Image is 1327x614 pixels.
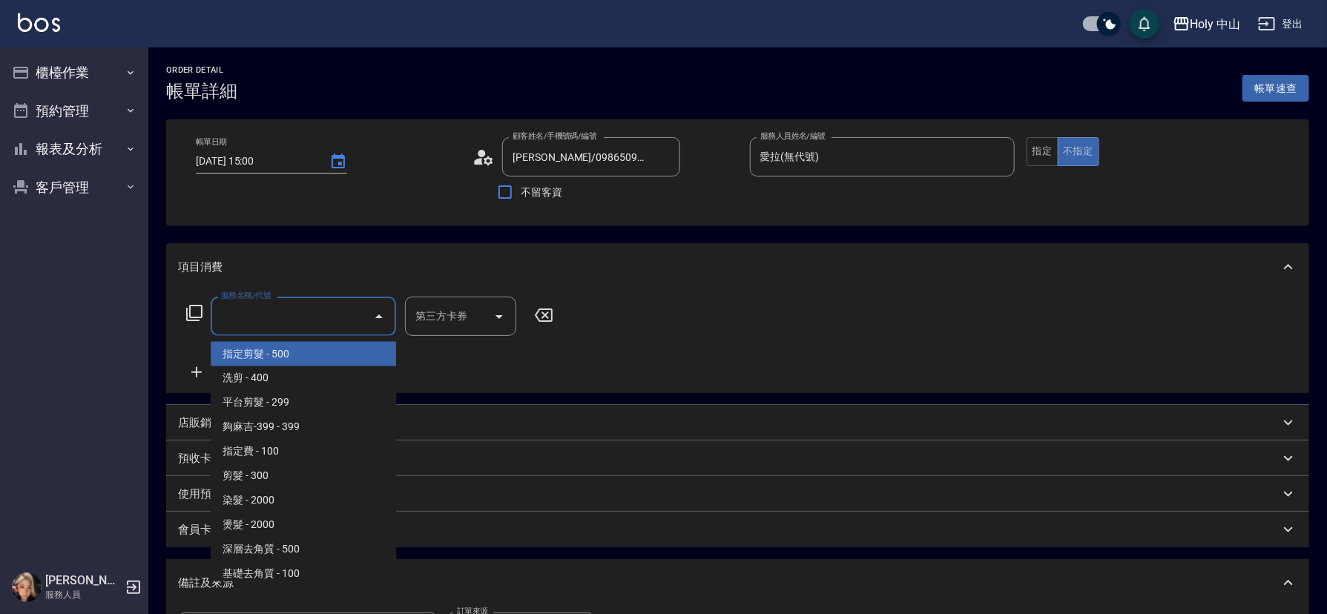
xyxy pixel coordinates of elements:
div: 項目消費 [166,291,1309,393]
p: 店販銷售 [178,415,223,431]
span: 基礎去角質 - 100 [211,562,396,587]
input: YYYY/MM/DD hh:mm [196,149,315,174]
p: 備註及來源 [178,575,234,591]
label: 服務名稱/代號 [221,290,271,301]
button: 不指定 [1058,137,1099,166]
span: 深層去角質 - 500 [211,538,396,562]
button: 帳單速查 [1242,75,1309,102]
img: Logo [18,13,60,32]
button: Choose date, selected date is 2025-08-16 [320,144,356,179]
p: 會員卡銷售 [178,522,234,538]
p: 預收卡販賣 [178,451,234,466]
span: 夠麻吉-399 - 399 [211,415,396,440]
button: 櫃檯作業 [6,53,142,92]
div: Holy 中山 [1191,15,1241,33]
button: save [1130,9,1159,39]
label: 服務人員姓名/編號 [760,131,826,142]
button: Holy 中山 [1167,9,1247,39]
p: 使用預收卡 [178,486,234,502]
p: 項目消費 [178,260,223,275]
div: 備註及來源 [166,559,1309,607]
span: 洗剪 - 400 [211,366,396,391]
button: 報表及分析 [6,130,142,168]
span: 平台剪髮 - 299 [211,391,396,415]
label: 帳單日期 [196,136,227,148]
div: 預收卡販賣 [166,440,1309,476]
h5: [PERSON_NAME] [45,573,121,588]
span: 不留客資 [521,185,562,200]
button: 指定 [1027,137,1058,166]
p: 服務人員 [45,588,121,601]
span: 指定費 - 100 [211,440,396,464]
button: 客戶管理 [6,168,142,207]
h2: Order detail [166,65,237,75]
span: 燙髮 - 2000 [211,513,396,538]
h3: 帳單詳細 [166,81,237,102]
label: 顧客姓名/手機號碼/編號 [513,131,597,142]
button: 登出 [1252,10,1309,38]
span: 染髮 - 2000 [211,489,396,513]
div: 店販銷售 [166,405,1309,440]
span: 指定剪髮 - 500 [211,342,396,366]
button: 預約管理 [6,92,142,131]
div: 項目消費 [166,243,1309,291]
span: 剪髮 - 300 [211,464,396,489]
div: 會員卡銷售 [166,512,1309,547]
button: Open [487,305,511,329]
img: Person [12,572,42,602]
div: 使用預收卡編輯訂單不得編輯預收卡使用 [166,476,1309,512]
button: Close [367,305,391,329]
